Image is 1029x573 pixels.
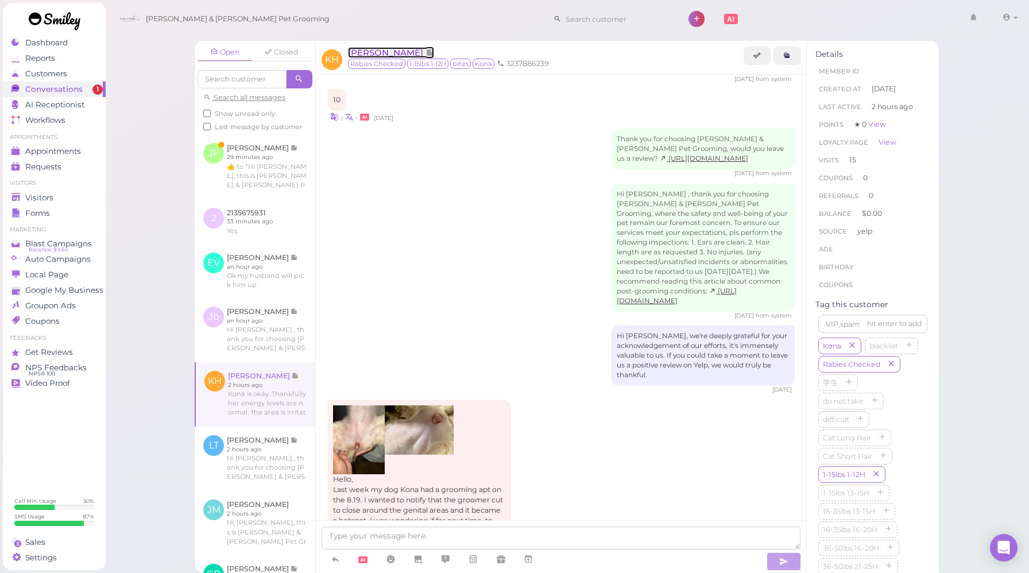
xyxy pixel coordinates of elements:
[3,334,106,342] li: Feedbacks
[821,397,866,405] span: do not take
[821,452,875,460] span: Cat Short Hair
[3,535,106,550] a: Sales
[215,123,303,131] span: Last message by customer
[772,386,792,393] span: 08/19/2025 04:47pm
[3,226,106,234] li: Marketing
[3,51,106,66] a: Reports
[854,120,886,129] span: ★ 0
[25,553,57,563] span: Settings
[450,59,471,69] span: bites
[734,75,756,83] span: 08/19/2025 02:00pm
[327,89,346,111] div: 10
[819,210,853,218] span: Balance
[756,312,792,319] span: from system
[198,70,287,88] input: Search customer
[3,133,106,141] li: Appointments
[25,100,84,110] span: AI Receptionist
[215,110,275,118] span: Show unread only
[819,138,868,146] span: Loyalty page
[25,115,65,125] span: Workflows
[862,209,882,218] span: $0.00
[333,405,385,474] img: media
[821,378,840,387] span: 学生
[611,184,795,312] div: Hi [PERSON_NAME] , thank you for choosing [PERSON_NAME] & [PERSON_NAME] Pet Grooming, where the s...
[198,44,253,61] a: Open
[821,562,880,571] span: 36-50lbs 21-25H
[879,138,896,146] a: View
[25,162,61,172] span: Requests
[3,97,106,113] a: AI Receptionist
[3,282,106,298] a: Google My Business
[819,156,839,164] span: Visits
[3,267,106,282] a: Local Page
[660,154,748,162] a: [URL][DOMAIN_NAME]
[867,319,922,329] div: hit enter to add
[756,75,792,83] span: from system
[815,169,930,187] li: 0
[819,85,861,93] span: Created At
[146,3,330,35] span: [PERSON_NAME] & [PERSON_NAME] Pet Grooming
[3,313,106,329] a: Coupons
[821,360,883,369] span: Rabies Checked
[348,59,405,69] span: Rabies Checked
[254,44,309,61] a: Closed
[821,507,877,516] span: 16-35lbs 13-15H
[25,254,91,264] span: Auto Campaigns
[3,344,106,360] a: Get Reviews
[25,239,92,249] span: Blast Campaigns
[3,35,106,51] a: Dashboard
[3,550,106,566] a: Settings
[872,102,913,112] span: 2 hours ago
[3,113,106,128] a: Workflows
[818,315,927,333] input: VIP,spam
[25,146,81,156] span: Appointments
[734,312,756,319] span: 08/19/2025 02:57pm
[407,59,448,69] span: 1-15lbs 1-12H
[3,179,106,187] li: Visitors
[3,360,106,375] a: NPS Feedbacks NPS® 100
[821,470,868,479] span: 1-15lbs 1-12H
[756,169,792,177] span: from system
[327,111,795,123] div: •
[815,49,930,59] div: Details
[3,236,106,251] a: Blast Campaigns Balance: $9.65
[203,123,211,130] input: Last message by customer
[341,114,343,122] i: |
[990,534,1018,562] div: Open Intercom Messenger
[562,10,673,28] input: Search customer
[29,245,68,254] span: Balance: $9.65
[3,82,106,97] a: Conversations 1
[3,206,106,221] a: Forms
[14,513,45,520] div: SMS Usage
[25,363,87,373] span: NPS Feedbacks
[819,174,853,182] span: Coupons
[872,84,896,94] span: [DATE]
[819,121,844,129] span: Points
[3,298,106,313] a: Groupon Ads
[734,169,756,177] span: 08/19/2025 02:01pm
[3,375,106,391] a: Video Proof
[3,144,106,159] a: Appointments
[25,69,67,79] span: Customers
[815,187,930,205] li: 0
[819,263,853,271] span: Birthday
[203,93,285,102] a: Search all messages
[3,251,106,267] a: Auto Campaigns
[322,49,342,70] span: KH
[815,300,930,309] div: Tag this customer
[29,369,55,378] span: NPS® 100
[348,47,434,58] a: [PERSON_NAME]
[25,270,68,280] span: Local Page
[819,227,847,235] span: Source
[821,489,872,497] span: 1-15lbs 13-15H
[83,513,94,520] div: 87 %
[3,190,106,206] a: Visitors
[25,38,68,48] span: Dashboard
[25,537,45,547] span: Sales
[83,497,94,505] div: 50 %
[25,193,53,203] span: Visitors
[25,208,50,218] span: Forms
[374,114,393,122] span: 08/19/2025 02:01pm
[867,342,900,350] span: blacklist
[473,59,494,69] span: Kona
